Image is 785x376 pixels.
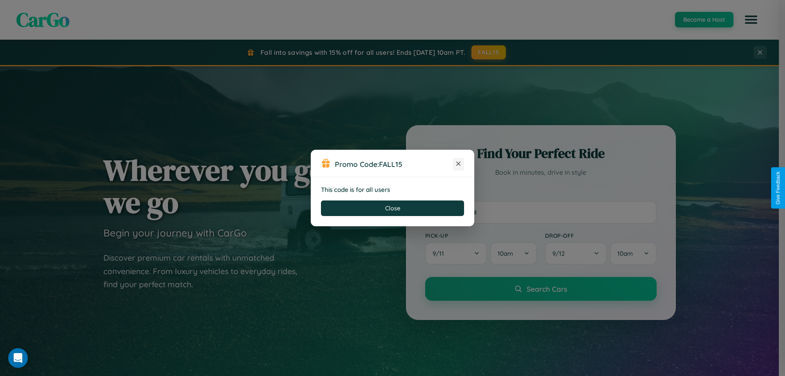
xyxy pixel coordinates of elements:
b: FALL15 [379,160,402,169]
h3: Promo Code: [335,160,453,169]
div: Give Feedback [775,171,781,205]
div: Open Intercom Messenger [8,348,28,368]
strong: This code is for all users [321,186,390,194]
button: Close [321,200,464,216]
